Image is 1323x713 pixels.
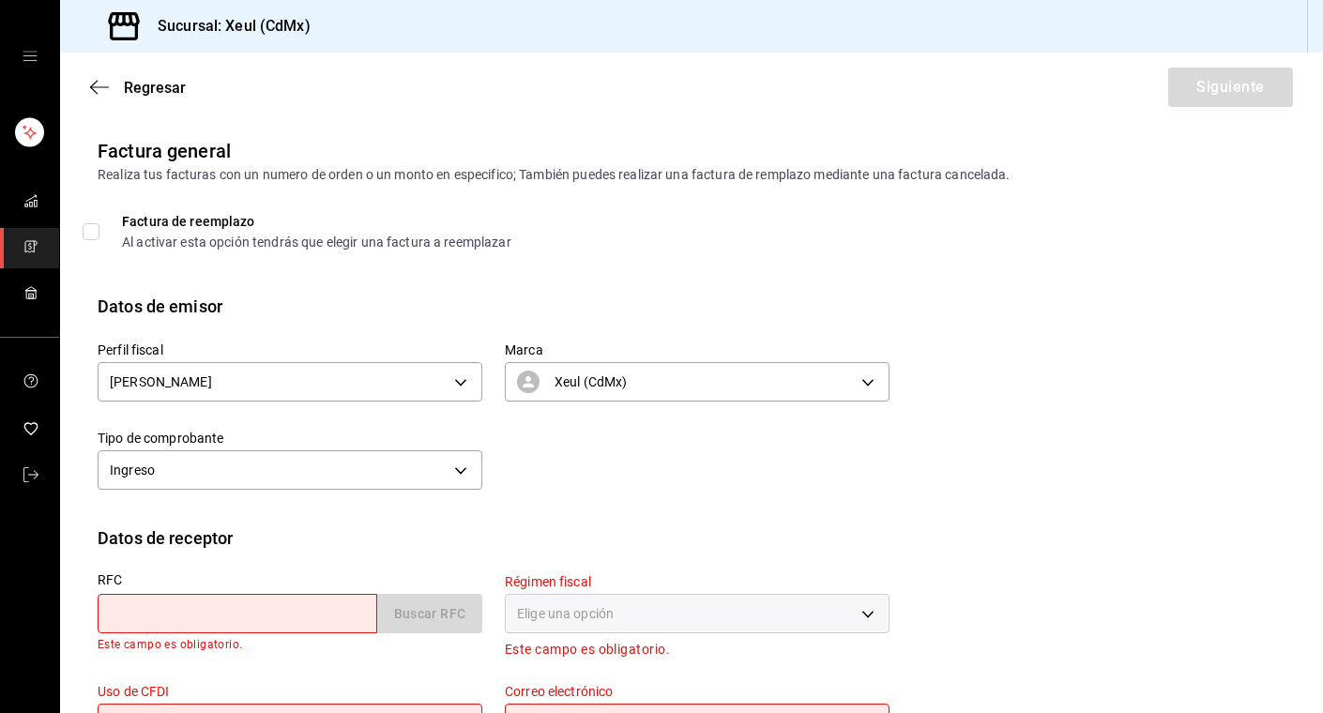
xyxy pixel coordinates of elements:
[143,15,311,38] h3: Sucursal: Xeul (CdMx)
[505,685,890,698] label: Correo electrónico
[505,639,890,660] p: Este campo es obligatorio.
[505,594,890,633] div: Elige una opción
[98,573,482,586] label: RFC
[124,79,186,97] span: Regresar
[98,432,482,445] label: Tipo de comprobante
[505,343,890,356] label: Marca
[505,575,890,588] label: Régimen fiscal
[23,49,38,64] button: open drawer
[98,362,482,402] div: [PERSON_NAME]
[98,137,231,165] div: Factura general
[122,235,511,249] div: Al activar esta opción tendrás que elegir una factura a reemplazar
[98,685,482,698] label: Uso de CFDI
[98,525,233,551] div: Datos de receptor
[110,461,155,479] span: Ingreso
[90,79,186,97] button: Regresar
[122,215,511,228] div: Factura de reemplazo
[98,343,482,356] label: Perfil fiscal
[98,294,222,319] div: Datos de emisor
[98,636,482,655] p: Este campo es obligatorio.
[555,372,627,391] span: Xeul (CdMx)
[98,165,1285,185] div: Realiza tus facturas con un numero de orden o un monto en especifico; También puedes realizar una...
